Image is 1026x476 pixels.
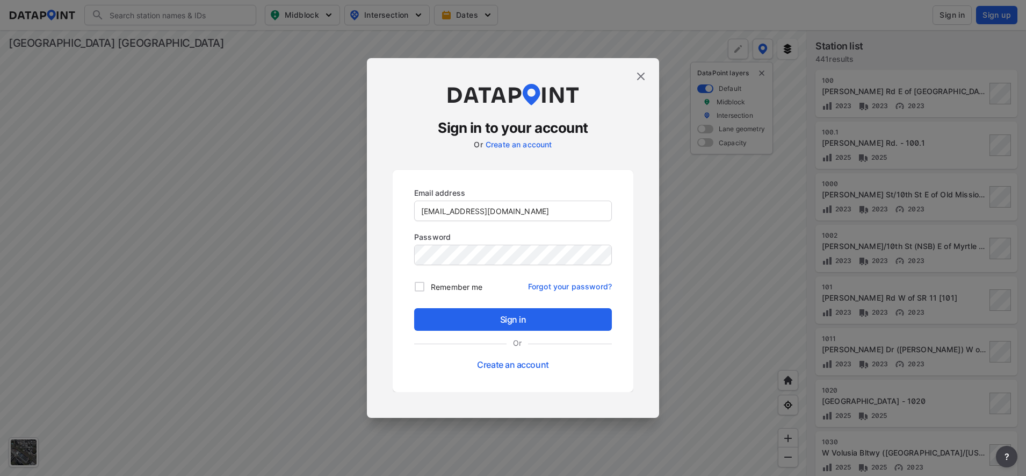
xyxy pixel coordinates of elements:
[528,275,612,292] a: Forgot your password?
[1002,450,1011,463] span: ?
[414,308,612,331] button: Sign in
[415,201,611,221] input: you@example.com
[634,70,647,83] img: close.efbf2170.svg
[431,281,482,293] span: Remember me
[996,446,1017,467] button: more
[393,118,633,138] h3: Sign in to your account
[507,337,528,349] label: Or
[486,140,552,149] a: Create an account
[414,231,612,243] p: Password
[477,359,548,370] a: Create an account
[414,187,612,198] p: Email address
[423,313,603,326] span: Sign in
[446,84,580,105] img: dataPointLogo.9353c09d.svg
[474,140,482,149] label: Or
